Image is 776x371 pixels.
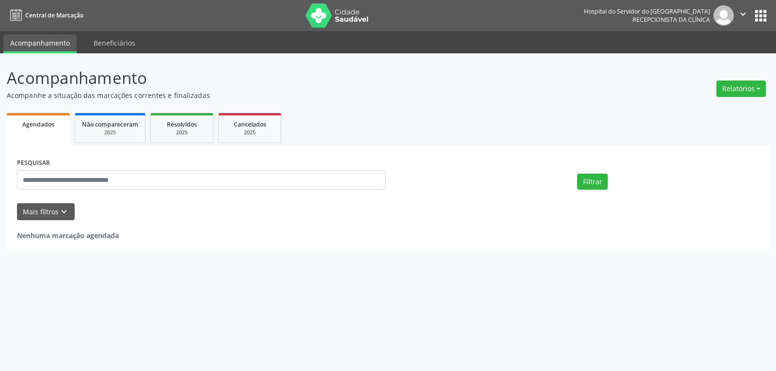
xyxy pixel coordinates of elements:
span: Recepcionista da clínica [632,16,710,24]
button: apps [752,7,769,24]
span: Resolvidos [167,120,197,129]
strong: Nenhuma marcação agendada [17,231,119,240]
a: Central de Marcação [7,7,83,23]
button: Relatórios [716,81,766,97]
label: PESQUISAR [17,156,50,171]
p: Acompanhe a situação das marcações correntes e finalizadas [7,90,540,100]
div: 2025 [158,129,206,136]
div: 2025 [226,129,274,136]
span: Cancelados [234,120,266,129]
div: Hospital do Servidor do [GEOGRAPHIC_DATA] [584,7,710,16]
i: keyboard_arrow_down [59,207,69,217]
i:  [738,9,748,19]
a: Acompanhamento [3,34,77,53]
a: Beneficiários [87,34,142,51]
p: Acompanhamento [7,66,540,90]
div: 2025 [82,129,138,136]
button: Filtrar [577,174,608,190]
img: img [713,5,734,26]
span: Central de Marcação [25,11,83,19]
button:  [734,5,752,26]
button: Mais filtroskeyboard_arrow_down [17,203,75,220]
span: Agendados [22,120,54,129]
span: Não compareceram [82,120,138,129]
